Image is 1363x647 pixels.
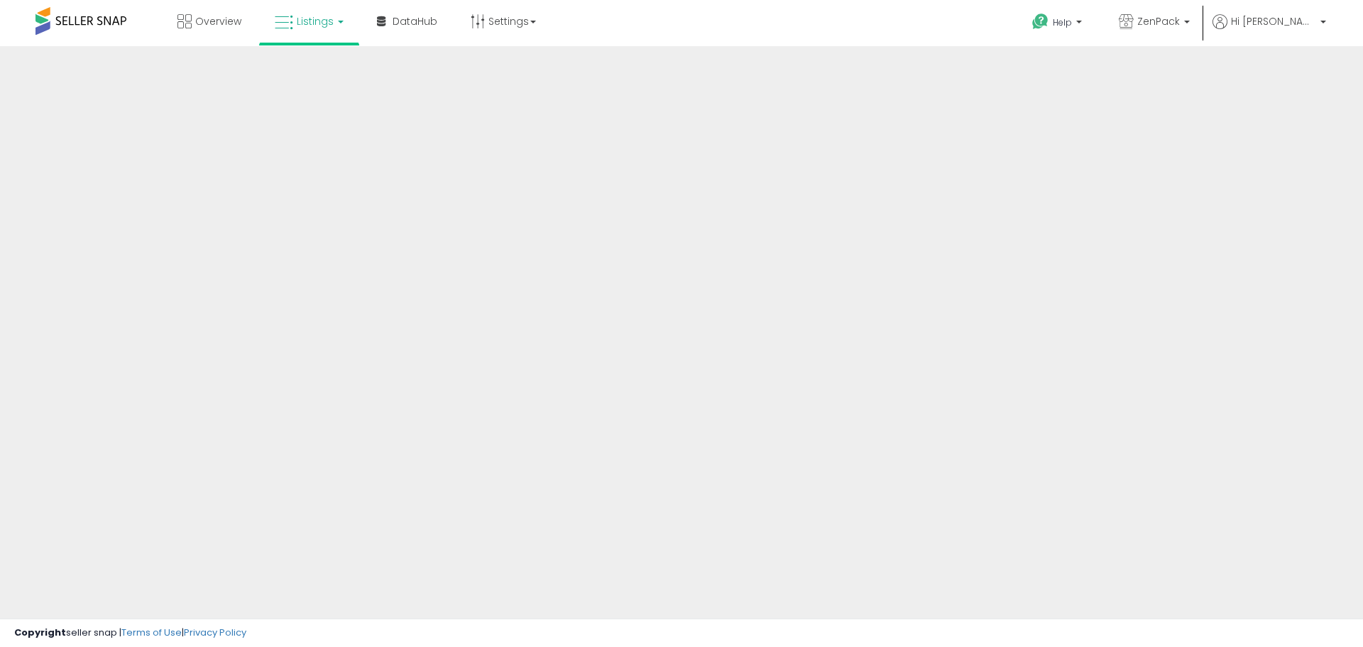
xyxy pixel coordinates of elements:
strong: Copyright [14,626,66,639]
a: Help [1021,2,1096,46]
span: DataHub [393,14,437,28]
a: Terms of Use [121,626,182,639]
span: ZenPack [1137,14,1180,28]
a: Privacy Policy [184,626,246,639]
i: Get Help [1031,13,1049,31]
a: Hi [PERSON_NAME] [1213,14,1326,46]
div: seller snap | | [14,626,246,640]
span: Listings [297,14,334,28]
span: Overview [195,14,241,28]
span: Help [1053,16,1072,28]
span: Hi [PERSON_NAME] [1231,14,1316,28]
